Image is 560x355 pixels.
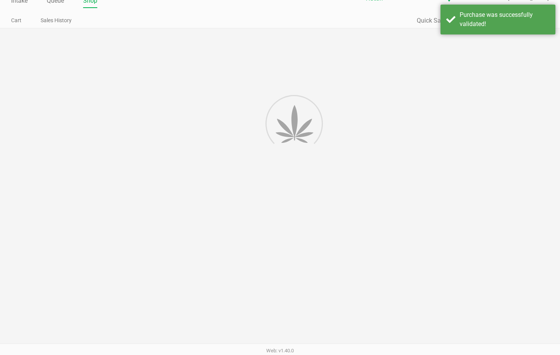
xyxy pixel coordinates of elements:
button: Quick Sale [417,16,445,25]
a: Cart [11,16,21,25]
div: Purchase was successfully validated! [460,10,550,29]
span: Web: v1.40.0 [266,348,294,353]
a: Sales History [41,16,72,25]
